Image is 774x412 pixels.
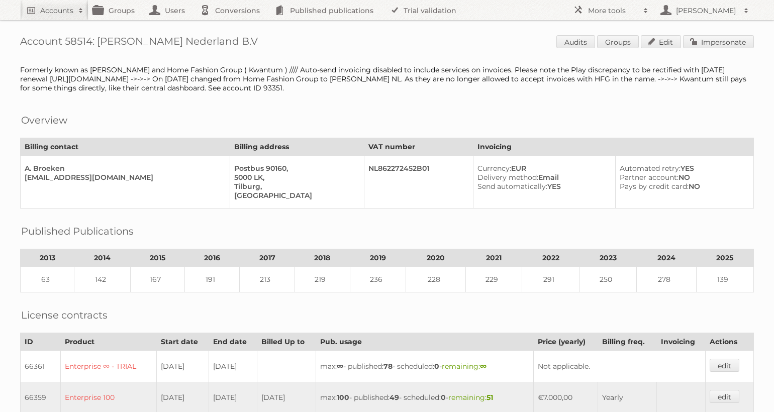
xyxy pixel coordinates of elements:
[673,6,739,16] h2: [PERSON_NAME]
[40,6,73,16] h2: Accounts
[683,35,754,48] a: Impersonate
[383,362,393,371] strong: 78
[641,35,681,48] a: Edit
[240,267,295,292] td: 213
[579,249,637,267] th: 2023
[466,267,522,292] td: 229
[21,267,74,292] td: 63
[522,267,579,292] td: 291
[60,333,156,351] th: Product
[25,164,222,173] div: A. Broeken
[710,390,739,403] a: edit
[184,249,240,267] th: 2016
[21,224,134,239] h2: Published Publications
[257,333,316,351] th: Billed Up to
[337,362,343,371] strong: ∞
[21,333,61,351] th: ID
[487,393,493,402] strong: 51
[131,267,184,292] td: 167
[466,249,522,267] th: 2021
[556,35,595,48] a: Audits
[21,113,67,128] h2: Overview
[637,267,697,292] td: 278
[234,182,356,191] div: Tilburg,
[620,164,745,173] div: YES
[209,351,257,382] td: [DATE]
[579,267,637,292] td: 250
[534,351,706,382] td: Not applicable.
[620,182,689,191] span: Pays by credit card:
[20,35,754,50] h1: Account 58514: [PERSON_NAME] Nederland B.V
[477,164,511,173] span: Currency:
[477,182,547,191] span: Send automatically:
[337,393,349,402] strong: 100
[316,351,534,382] td: max: - published: - scheduled: -
[295,249,350,267] th: 2018
[656,333,705,351] th: Invoicing
[234,173,356,182] div: 5000 LK,
[696,267,753,292] td: 139
[21,249,74,267] th: 2013
[156,351,209,382] td: [DATE]
[350,249,406,267] th: 2019
[434,362,439,371] strong: 0
[620,164,681,173] span: Automated retry:
[534,333,598,351] th: Price (yearly)
[364,138,473,156] th: VAT number
[620,182,745,191] div: NO
[477,164,607,173] div: EUR
[364,156,473,209] td: NL862272452B01
[477,173,607,182] div: Email
[390,393,399,402] strong: 49
[441,393,446,402] strong: 0
[295,267,350,292] td: 219
[477,173,538,182] span: Delivery method:
[620,173,679,182] span: Partner account:
[473,138,753,156] th: Invoicing
[350,267,406,292] td: 236
[637,249,697,267] th: 2024
[480,362,487,371] strong: ∞
[21,138,230,156] th: Billing contact
[705,333,753,351] th: Actions
[406,267,466,292] td: 228
[21,307,108,323] h2: License contracts
[710,359,739,372] a: edit
[522,249,579,267] th: 2022
[20,65,754,92] div: Formerly known as [PERSON_NAME] and Home Fashion Group ( Kwantum ) //// Auto-send invoicing disab...
[156,333,209,351] th: Start date
[74,249,131,267] th: 2014
[442,362,487,371] span: remaining:
[209,333,257,351] th: End date
[696,249,753,267] th: 2025
[60,351,156,382] td: Enterprise ∞ - TRIAL
[597,35,639,48] a: Groups
[240,249,295,267] th: 2017
[620,173,745,182] div: NO
[131,249,184,267] th: 2015
[230,138,364,156] th: Billing address
[448,393,493,402] span: remaining:
[588,6,638,16] h2: More tools
[74,267,131,292] td: 142
[598,333,657,351] th: Billing freq.
[21,351,61,382] td: 66361
[316,333,534,351] th: Pub. usage
[234,191,356,200] div: [GEOGRAPHIC_DATA]
[234,164,356,173] div: Postbus 90160,
[477,182,607,191] div: YES
[406,249,466,267] th: 2020
[25,173,222,182] div: [EMAIL_ADDRESS][DOMAIN_NAME]
[184,267,240,292] td: 191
